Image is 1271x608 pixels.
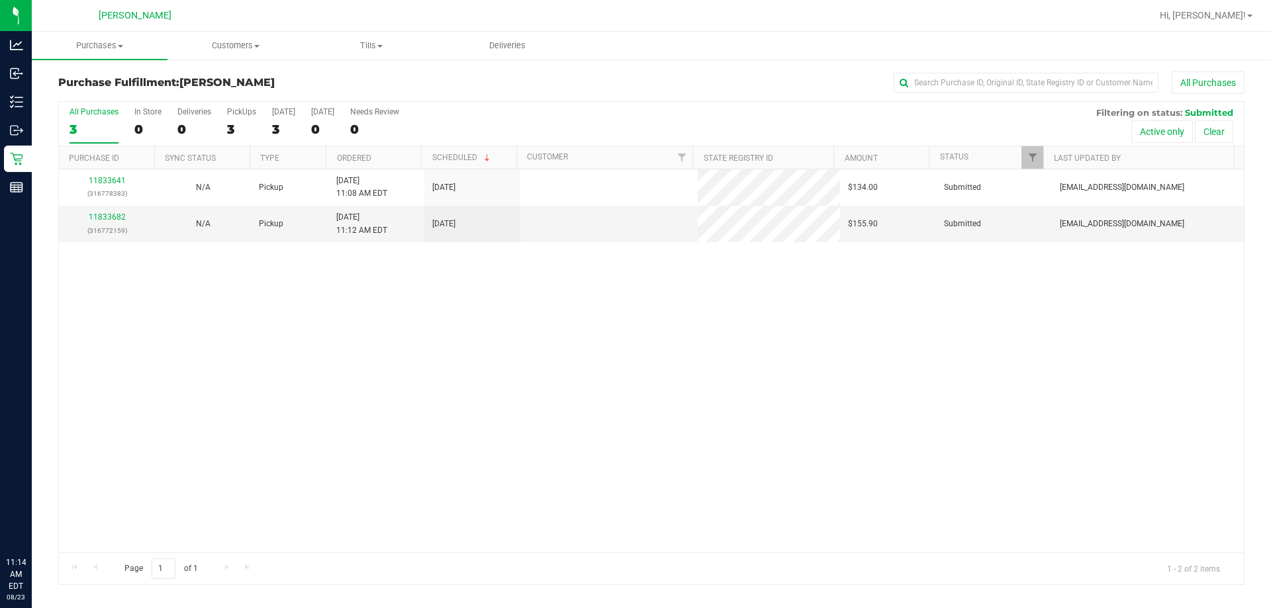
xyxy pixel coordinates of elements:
[336,175,387,200] span: [DATE] 11:08 AM EDT
[336,211,387,236] span: [DATE] 11:12 AM EDT
[303,32,439,60] a: Tills
[432,153,493,162] a: Scheduled
[67,224,147,237] p: (316772159)
[10,181,23,194] inline-svg: Reports
[196,181,211,194] button: N/A
[350,107,399,116] div: Needs Review
[99,10,171,21] span: [PERSON_NAME]
[10,67,23,80] inline-svg: Inbound
[848,218,878,230] span: $155.90
[167,32,303,60] a: Customers
[165,153,216,163] a: Sync Status
[1185,107,1233,118] span: Submitted
[311,122,334,137] div: 0
[70,122,118,137] div: 3
[260,153,279,163] a: Type
[272,107,295,116] div: [DATE]
[227,107,256,116] div: PickUps
[527,152,568,161] a: Customer
[177,107,211,116] div: Deliveries
[10,152,23,165] inline-svg: Retail
[894,73,1158,93] input: Search Purchase ID, Original ID, State Registry ID or Customer Name...
[134,107,162,116] div: In Store
[1021,146,1043,169] a: Filter
[1096,107,1182,118] span: Filtering on status:
[179,76,275,89] span: [PERSON_NAME]
[32,32,167,60] a: Purchases
[113,558,209,579] span: Page of 1
[940,152,968,161] a: Status
[10,38,23,52] inline-svg: Analytics
[13,502,53,542] iframe: Resource center
[704,153,773,163] a: State Registry ID
[1195,120,1233,143] button: Clear
[845,153,878,163] a: Amount
[6,556,26,592] p: 11:14 AM EDT
[311,107,334,116] div: [DATE]
[69,153,119,163] a: Purchase ID
[944,181,981,194] span: Submitted
[67,187,147,200] p: (316778383)
[10,124,23,137] inline-svg: Outbound
[944,218,981,230] span: Submitted
[1131,120,1193,143] button: Active only
[58,77,453,89] h3: Purchase Fulfillment:
[6,592,26,602] p: 08/23
[1156,558,1231,578] span: 1 - 2 of 2 items
[1060,218,1184,230] span: [EMAIL_ADDRESS][DOMAIN_NAME]
[1060,181,1184,194] span: [EMAIL_ADDRESS][DOMAIN_NAME]
[196,183,211,192] span: Not Applicable
[168,40,303,52] span: Customers
[1054,153,1121,163] a: Last Updated By
[671,146,692,169] a: Filter
[259,218,283,230] span: Pickup
[89,176,126,185] a: 11833641
[1172,71,1245,94] button: All Purchases
[10,95,23,109] inline-svg: Inventory
[259,181,283,194] span: Pickup
[89,212,126,222] a: 11833682
[432,181,455,194] span: [DATE]
[70,107,118,116] div: All Purchases
[196,218,211,230] button: N/A
[196,219,211,228] span: Not Applicable
[304,40,438,52] span: Tills
[848,181,878,194] span: $134.00
[177,122,211,137] div: 0
[440,32,575,60] a: Deliveries
[350,122,399,137] div: 0
[152,558,175,579] input: 1
[32,40,167,52] span: Purchases
[227,122,256,137] div: 3
[337,153,371,163] a: Ordered
[1160,10,1246,21] span: Hi, [PERSON_NAME]!
[432,218,455,230] span: [DATE]
[134,122,162,137] div: 0
[471,40,543,52] span: Deliveries
[272,122,295,137] div: 3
